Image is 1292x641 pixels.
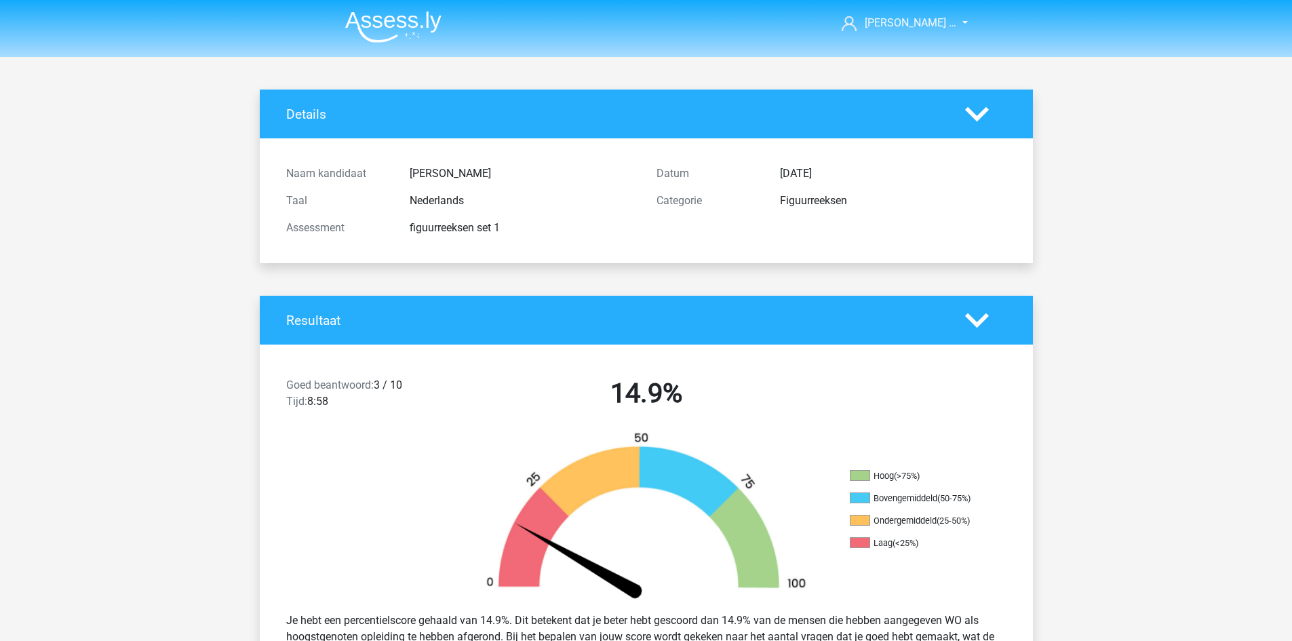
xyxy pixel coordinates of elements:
div: (<25%) [893,538,918,548]
h2: 14.9% [471,377,821,410]
div: Taal [276,193,399,209]
div: Naam kandidaat [276,166,399,182]
span: Goed beantwoord: [286,378,374,391]
h4: Details [286,106,945,122]
li: Ondergemiddeld [850,515,985,527]
a: [PERSON_NAME] … [836,15,958,31]
img: 15.e49b5196f544.png [463,431,829,602]
span: [PERSON_NAME] … [865,16,956,29]
li: Laag [850,537,985,549]
div: 3 / 10 8:58 [276,377,461,415]
div: [DATE] [770,166,1017,182]
div: [PERSON_NAME] [399,166,646,182]
div: figuurreeksen set 1 [399,220,646,236]
span: Tijd: [286,395,307,408]
img: Assessly [345,11,442,43]
div: (>75%) [894,471,920,481]
li: Bovengemiddeld [850,492,985,505]
div: (50-75%) [937,493,971,503]
h4: Resultaat [286,313,945,328]
div: Nederlands [399,193,646,209]
div: Figuurreeksen [770,193,1017,209]
div: Categorie [646,193,770,209]
div: (25-50%) [937,516,970,526]
div: Assessment [276,220,399,236]
li: Hoog [850,470,985,482]
div: Datum [646,166,770,182]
